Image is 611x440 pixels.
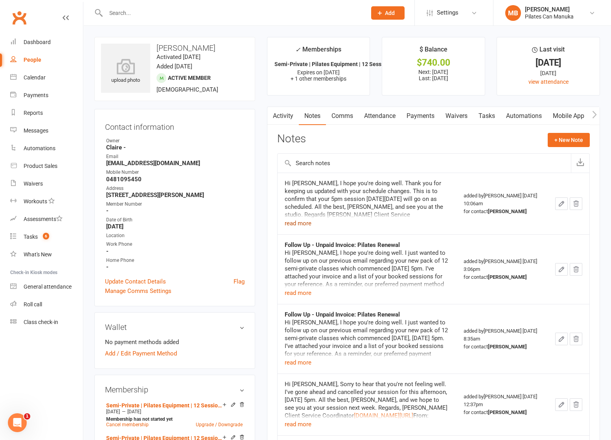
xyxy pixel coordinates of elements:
[106,185,245,192] div: Address
[547,107,590,125] a: Mobile App
[105,277,166,286] a: Update Contact Details
[24,284,72,290] div: General attendance
[106,201,245,208] div: Member Number
[401,107,440,125] a: Payments
[488,344,527,350] strong: [PERSON_NAME]
[464,273,541,281] div: for contact
[106,241,245,248] div: Work Phone
[43,233,49,239] span: 6
[440,107,473,125] a: Waivers
[501,107,547,125] a: Automations
[10,175,83,193] a: Waivers
[106,232,245,239] div: Location
[196,422,243,427] a: Upgrade / Downgrade
[105,323,245,331] h3: Wallet
[106,137,245,145] div: Owner
[10,51,83,69] a: People
[106,160,245,167] strong: [EMAIL_ADDRESS][DOMAIN_NAME]
[464,327,541,351] div: added by [PERSON_NAME] [DATE] 8:35am
[464,409,541,416] div: for contact
[156,53,201,61] time: Activated [DATE]
[24,57,41,63] div: People
[505,5,521,21] div: MB
[156,86,218,93] span: [DEMOGRAPHIC_DATA]
[488,409,527,415] strong: [PERSON_NAME]
[127,409,141,414] span: [DATE]
[24,92,48,98] div: Payments
[106,416,173,422] strong: Membership has not started yet
[488,208,527,214] strong: [PERSON_NAME]
[285,311,400,318] strong: Follow Up - Unpaid Invoice: Pilates Renewal
[106,191,245,199] strong: [STREET_ADDRESS][PERSON_NAME]
[10,313,83,331] a: Class kiosk mode
[488,274,527,280] strong: [PERSON_NAME]
[297,69,340,75] span: Expires on [DATE]
[385,10,395,16] span: Add
[528,79,569,85] a: view attendance
[10,228,83,246] a: Tasks 6
[24,145,55,151] div: Automations
[525,6,574,13] div: [PERSON_NAME]
[106,263,245,271] strong: -
[24,163,57,169] div: Product Sales
[106,223,245,230] strong: [DATE]
[10,193,83,210] a: Workouts
[10,69,83,87] a: Calendar
[10,157,83,175] a: Product Sales
[359,107,401,125] a: Attendance
[106,144,245,151] strong: Claire -
[105,286,171,296] a: Manage Comms Settings
[10,122,83,140] a: Messages
[106,422,149,427] a: Cancel membership
[106,207,245,214] strong: -
[105,349,177,358] a: Add / Edit Payment Method
[285,358,311,367] button: read more
[285,420,311,429] button: read more
[532,44,565,59] div: Last visit
[525,13,574,20] div: Pilates Can Manuka
[277,133,306,147] h3: Notes
[104,409,245,415] div: —
[10,246,83,263] a: What's New
[106,176,245,183] strong: 0481095450
[473,107,501,125] a: Tasks
[10,296,83,313] a: Roll call
[278,154,571,173] input: Search notes
[285,241,400,249] strong: Follow Up - Unpaid Invoice: Pilates Renewal
[326,107,359,125] a: Comms
[371,6,405,20] button: Add
[101,59,150,85] div: upload photo
[464,208,541,215] div: for contact
[24,127,48,134] div: Messages
[464,258,541,281] div: added by [PERSON_NAME] [DATE] 3:06pm
[285,219,311,228] button: read more
[10,140,83,157] a: Automations
[156,63,192,70] time: Added [DATE]
[10,87,83,104] a: Payments
[10,104,83,122] a: Reports
[24,198,47,204] div: Workouts
[437,4,458,22] span: Settings
[504,59,593,67] div: [DATE]
[24,110,43,116] div: Reports
[234,277,245,286] a: Flag
[9,8,29,28] a: Clubworx
[464,393,541,416] div: added by [PERSON_NAME] [DATE] 12:37pm
[168,75,211,81] span: Active member
[106,153,245,160] div: Email
[24,413,30,420] span: 1
[464,192,541,215] div: added by [PERSON_NAME] [DATE] 10:06am
[103,7,361,18] input: Search...
[548,133,590,147] button: + New Note
[8,413,27,432] iframe: Intercom live chat
[504,69,593,77] div: [DATE]
[106,402,223,409] a: Semi-Private | Pilates Equipment | 12 Sessions
[105,337,245,347] li: No payment methods added
[389,59,478,67] div: $740.00
[24,74,46,81] div: Calendar
[24,39,51,45] div: Dashboard
[106,248,245,255] strong: -
[106,216,245,224] div: Date of Birth
[106,169,245,176] div: Mobile Number
[285,288,311,298] button: read more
